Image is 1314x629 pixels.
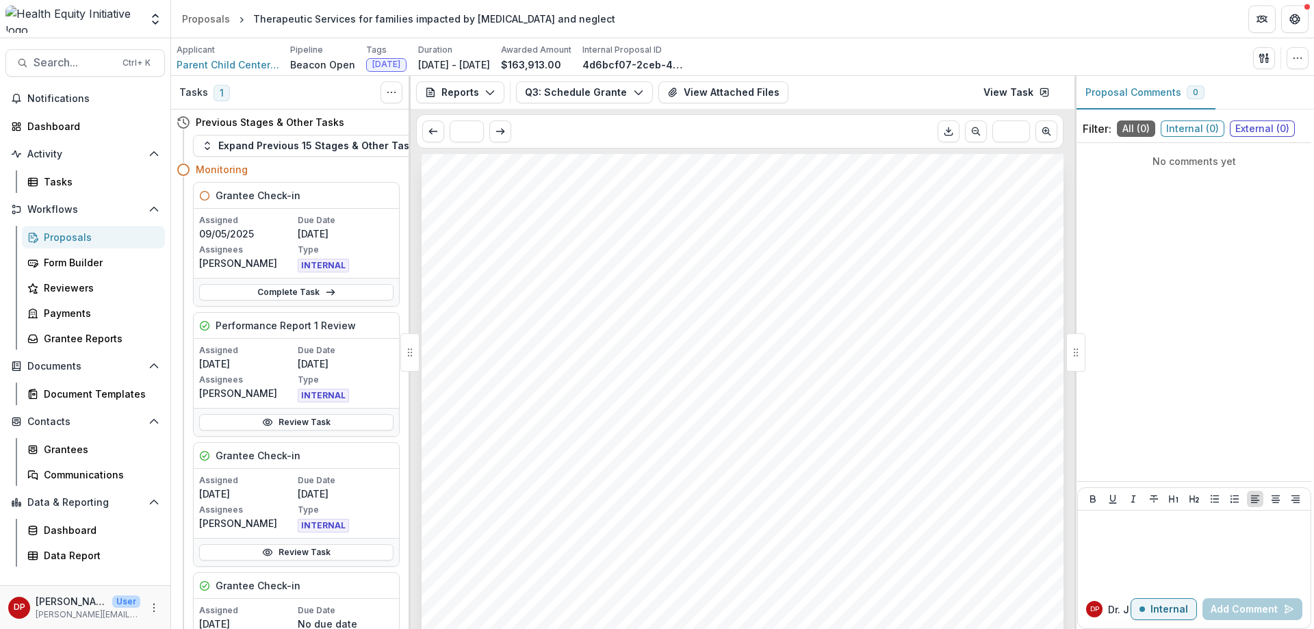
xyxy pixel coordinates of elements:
p: Due Date [298,344,394,357]
button: Scroll to next page [489,120,511,142]
button: Align Center [1267,491,1284,507]
span: [DATE] [372,60,400,69]
button: Scroll to next page [1035,120,1057,142]
span: 2) Once the meeting is set, complete the form below. [461,407,784,420]
span: Therapeutic Services for families impacted by [MEDICAL_DATA] and neglect [461,597,901,610]
button: View Attached Files [658,81,788,103]
p: [PERSON_NAME][EMAIL_ADDRESS][PERSON_NAME][DATE][DOMAIN_NAME] [36,608,140,621]
span: Data & Reporting [27,497,143,509]
button: Download PDF [938,120,959,142]
a: Communications [22,463,165,486]
p: [DATE] [298,227,394,241]
button: Reports [416,81,504,103]
div: Reviewers [44,281,154,295]
span: External ( 0 ) [1230,120,1295,137]
button: Heading 1 [1165,491,1182,507]
div: Payments [44,306,154,320]
span: Activity [27,149,143,160]
p: Assignees [199,374,295,386]
button: Align Left [1247,491,1263,507]
p: Internal Proposal ID [582,44,662,56]
span: Search... [34,56,114,69]
button: Ordered List [1226,491,1243,507]
button: More [146,600,162,616]
span: with [PERSON_NAME] [461,248,651,265]
p: Assignees [199,244,295,256]
h4: Previous Stages & Other Tasks [196,115,344,129]
button: Heading 2 [1186,491,1202,507]
a: Data Report [22,544,165,567]
p: Type [298,374,394,386]
a: Grantees [22,438,165,461]
div: Dr. Janel Pasley [1090,606,1099,613]
div: Dashboard [44,523,154,537]
p: Internal [1150,604,1188,615]
p: User [112,595,140,608]
p: 4d6bcf07-2ceb-4185-8daf-697d3aff7d92 [582,57,685,72]
span: - [461,493,465,506]
span: 1 [214,85,230,101]
span: 1) Use this Calendly link to set a 30-minute virtual meeting. [461,355,823,368]
div: Document Templates [44,387,154,401]
p: Applicant [177,44,215,56]
p: [DATE] [199,357,295,371]
p: Beacon Open [290,57,355,72]
a: Dashboard [22,519,165,541]
p: [DATE] - [DATE] [418,57,490,72]
div: Dashboard [27,119,154,133]
a: Reviewers [22,277,165,299]
button: Open Workflows [5,198,165,220]
p: Due Date [298,214,394,227]
button: Open Contacts [5,411,165,433]
p: [PERSON_NAME] [199,386,295,400]
p: [PERSON_NAME] [36,594,107,608]
h5: Grantee Check-in [216,578,300,593]
div: Communications [44,467,154,482]
span: Submission Responses [461,193,704,215]
span: Q3: Schedule Grantee Check-in [461,229,751,248]
span: cycle. Please follow these steps to schedule your check-in call: [461,320,850,333]
h3: Tasks [179,87,208,99]
span: [URL][DOMAIN_NAME][PERSON_NAME] [461,372,705,385]
button: Open Data & Reporting [5,491,165,513]
button: Proposal Comments [1074,76,1215,110]
span: INTERNAL [298,519,349,532]
p: Type [298,244,394,256]
span: Workflows [27,204,143,216]
p: [DATE] [298,487,394,501]
p: $163,913.00 [501,57,561,72]
a: Review Task [199,544,394,561]
button: Align Right [1287,491,1304,507]
span: organization is required to check in with your program officer each quarter of the grant [461,303,995,316]
span: 0 [1193,88,1198,97]
button: Toggle View Cancelled Tasks [381,81,402,103]
span: - [461,511,465,524]
button: Bullet List [1207,491,1223,507]
a: Payments [22,302,165,324]
span: - [461,528,465,541]
span: Project Name [461,578,557,593]
div: Proposals [44,230,154,244]
a: Review Task [199,414,394,431]
a: Dashboard [5,115,165,138]
img: Health Equity Initiative logo [5,5,140,33]
button: Expand Previous 15 Stages & Other Tasks [193,135,429,157]
p: Due Date [298,474,394,487]
p: Assigned [199,474,295,487]
span: An update on any accomplishments, highlights and challenges [468,493,825,506]
p: No comments yet [1083,154,1306,168]
a: Tasks [22,170,165,193]
button: Open entity switcher [146,5,165,33]
p: Awarded Amount [501,44,571,56]
p: 09/05/2025 [199,227,295,241]
p: Pipeline [290,44,323,56]
div: Grantee Reports [44,331,154,346]
span: 3) You will be emailed a Google Meets invitation for the meeting. [461,441,856,454]
a: Proposals [22,226,165,248]
span: All ( 0 ) [1117,120,1155,137]
div: Grantees [44,442,154,457]
a: Proposals [177,9,235,29]
p: Assigned [199,344,295,357]
div: Tasks [44,175,154,189]
button: Bold [1085,491,1101,507]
